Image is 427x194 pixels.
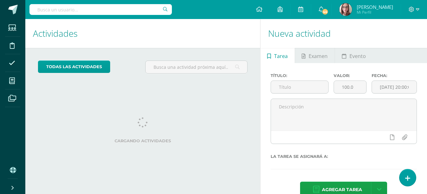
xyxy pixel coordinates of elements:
[274,48,288,64] span: Tarea
[261,48,295,63] a: Tarea
[271,81,328,93] input: Título
[357,10,393,15] span: Mi Perfil
[334,73,367,78] label: Valor:
[295,48,335,63] a: Examen
[33,19,253,48] h1: Actividades
[349,48,366,64] span: Evento
[334,81,366,93] input: Puntos máximos
[38,61,110,73] a: todas las Actividades
[271,154,417,159] label: La tarea se asignará a:
[372,73,417,78] label: Fecha:
[268,19,419,48] h1: Nueva actividad
[38,139,248,143] label: Cargando actividades
[372,81,417,93] input: Fecha de entrega
[321,8,328,15] span: 44
[335,48,373,63] a: Evento
[339,3,352,16] img: 11e318c0762c31058ab6ca225cab9c5d.png
[357,4,393,10] span: [PERSON_NAME]
[29,4,172,15] input: Busca un usuario...
[146,61,247,73] input: Busca una actividad próxima aquí...
[271,73,329,78] label: Título:
[309,48,328,64] span: Examen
